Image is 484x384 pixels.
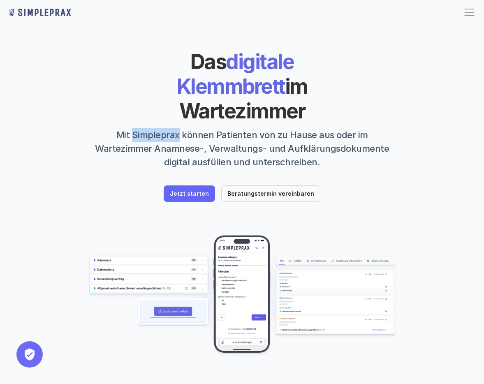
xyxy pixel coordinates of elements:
span: im Wartezimmer [179,74,311,123]
p: Beratungstermin vereinbaren [227,190,314,197]
h1: digitale Klemmbrett [123,49,361,123]
span: Das [190,49,226,74]
a: Beratungstermin vereinbaren [221,185,320,202]
img: Beispielscreenshots aus der Simpleprax Anwendung [88,235,396,357]
a: Jetzt starten [164,185,215,202]
p: Jetzt starten [170,190,209,197]
p: Mit Simpleprax können Patienten von zu Hause aus oder im Wartezimmer Anamnese-, Verwaltungs- und ... [88,128,396,169]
